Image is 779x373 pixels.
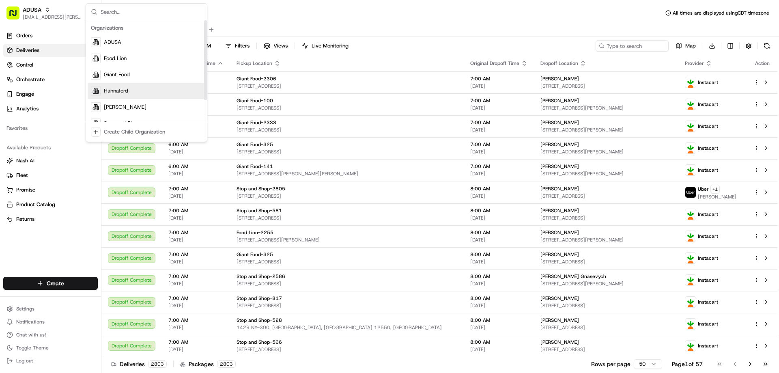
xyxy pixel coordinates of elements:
[673,10,769,16] span: All times are displayed using CDT timezone
[16,118,62,126] span: Knowledge Base
[180,360,236,368] div: Packages
[104,71,130,78] span: Giant Food
[3,329,98,341] button: Chat with us!
[104,87,128,95] span: Hannaford
[698,299,718,305] span: Instacart
[3,303,98,315] button: Settings
[698,321,718,327] span: Instacart
[21,52,146,61] input: Got a question? Start typing here...
[540,237,672,243] span: [STREET_ADDRESS][PERSON_NAME]
[16,157,34,164] span: Nash AI
[470,141,527,148] span: 7:00 AM
[685,165,696,175] img: profile_instacart_ahold_partner.png
[168,317,224,323] span: 7:00 AM
[237,237,457,243] span: [STREET_ADDRESS][PERSON_NAME]
[685,42,696,50] span: Map
[685,319,696,329] img: profile_instacart_ahold_partner.png
[470,207,527,214] span: 8:00 AM
[16,91,34,98] span: Engage
[685,99,696,110] img: profile_instacart_ahold_partner.png
[3,44,98,57] a: Deliveries
[237,339,282,345] span: Stop and Shop-566
[3,277,98,290] button: Create
[23,6,41,14] button: ADUSA
[540,60,578,67] span: Dropoff Location
[168,346,224,353] span: [DATE]
[168,273,224,280] span: 7:00 AM
[3,141,98,154] div: Available Products
[168,163,224,170] span: 6:00 AM
[3,342,98,354] button: Toggle Theme
[6,186,95,194] a: Promise
[168,149,224,155] span: [DATE]
[3,102,98,115] a: Analytics
[16,47,39,54] span: Deliveries
[540,75,579,82] span: [PERSON_NAME]
[16,332,46,338] span: Chat with us!
[16,201,55,208] span: Product Catalog
[698,211,718,218] span: Instacart
[540,193,672,199] span: [STREET_ADDRESS]
[698,343,718,349] span: Instacart
[101,4,202,20] input: Search...
[237,83,457,89] span: [STREET_ADDRESS]
[3,183,98,196] button: Promise
[685,77,696,88] img: profile_instacart_ahold_partner.png
[470,97,527,104] span: 7:00 AM
[3,58,98,71] button: Control
[168,259,224,265] span: [DATE]
[168,237,224,243] span: [DATE]
[3,169,98,182] button: Fleet
[168,229,224,236] span: 7:00 AM
[470,251,527,258] span: 8:00 AM
[698,255,718,261] span: Instacart
[470,273,527,280] span: 8:00 AM
[16,61,33,69] span: Control
[470,127,527,133] span: [DATE]
[591,360,631,368] p: Rows per page
[5,114,65,129] a: 📗Knowledge Base
[698,145,718,151] span: Instacart
[540,141,579,148] span: [PERSON_NAME]
[260,40,291,52] button: Views
[685,121,696,132] img: profile_instacart_ahold_partner.png
[111,360,167,368] div: Deliveries
[698,123,718,129] span: Instacart
[540,83,672,89] span: [STREET_ADDRESS]
[710,185,720,194] button: +1
[168,280,224,287] span: [DATE]
[470,237,527,243] span: [DATE]
[470,229,527,236] span: 8:00 AM
[540,149,672,155] span: [STREET_ADDRESS][PERSON_NAME]
[540,259,672,265] span: [STREET_ADDRESS]
[28,86,103,92] div: We're available if you need us!
[470,193,527,199] span: [DATE]
[168,193,224,199] span: [DATE]
[16,32,32,39] span: Orders
[168,141,224,148] span: 6:00 AM
[470,324,527,331] span: [DATE]
[47,279,64,287] span: Create
[65,114,133,129] a: 💻API Documentation
[698,233,718,239] span: Instacart
[3,3,84,23] button: ADUSA[EMAIL_ADDRESS][PERSON_NAME][DOMAIN_NAME]
[237,280,457,287] span: [STREET_ADDRESS]
[470,346,527,353] span: [DATE]
[470,295,527,302] span: 8:00 AM
[470,317,527,323] span: 8:00 AM
[237,193,457,199] span: [STREET_ADDRESS]
[672,360,703,368] div: Page 1 of 57
[540,119,579,126] span: [PERSON_NAME]
[540,302,672,309] span: [STREET_ADDRESS]
[81,138,98,144] span: Pylon
[3,213,98,226] button: Returns
[6,157,95,164] a: Nash AI
[104,103,146,111] span: [PERSON_NAME]
[104,39,121,46] span: ADUSA
[540,273,606,280] span: [PERSON_NAME] Gnasevych
[540,295,579,302] span: [PERSON_NAME]
[698,186,709,192] span: Uber
[237,324,457,331] span: 1429 NY-300, [GEOGRAPHIC_DATA], [GEOGRAPHIC_DATA] 12550, [GEOGRAPHIC_DATA]
[237,302,457,309] span: [STREET_ADDRESS]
